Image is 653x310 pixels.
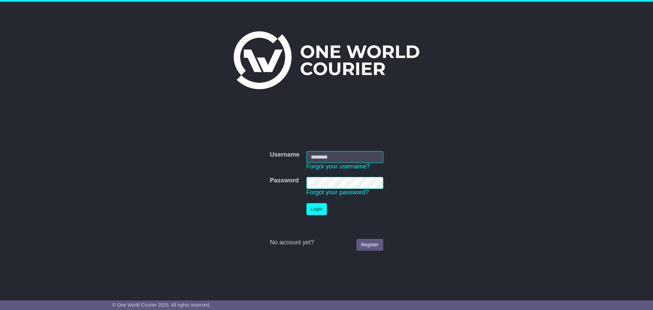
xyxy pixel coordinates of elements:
label: Username [270,151,299,159]
div: No account yet? [270,239,383,246]
img: One World [234,31,419,89]
label: Password [270,177,299,184]
button: Login [306,203,327,215]
span: © One World Courier 2025. All rights reserved. [112,302,211,308]
a: Register [356,239,383,251]
a: Forgot your username? [306,163,370,170]
a: Forgot your password? [306,189,369,196]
